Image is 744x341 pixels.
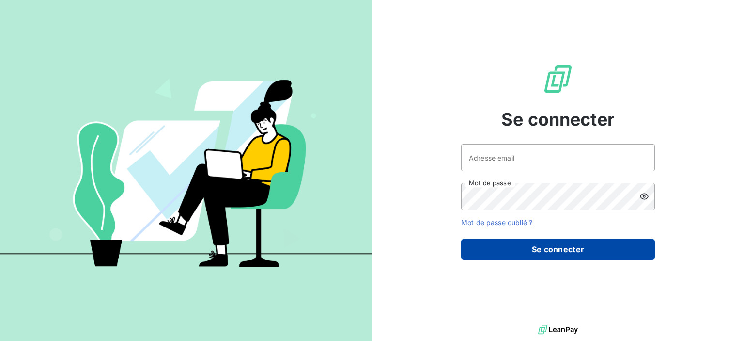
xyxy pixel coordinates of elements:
a: Mot de passe oublié ? [461,218,532,227]
span: Se connecter [501,106,615,132]
button: Se connecter [461,239,655,260]
input: placeholder [461,144,655,171]
img: Logo LeanPay [542,64,573,95]
img: logo [538,323,578,337]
